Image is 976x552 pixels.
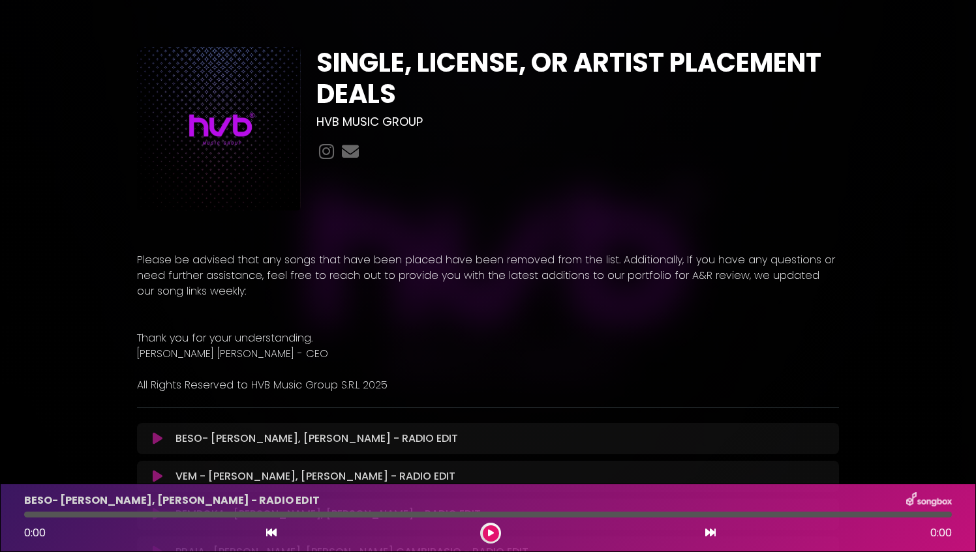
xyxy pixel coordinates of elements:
[906,492,952,509] img: songbox-logo-white.png
[316,115,839,129] h3: HVB MUSIC GROUP
[137,330,839,346] p: Thank you for your understanding.
[930,525,952,541] span: 0:00
[24,525,46,540] span: 0:00
[24,493,320,508] p: BESO- [PERSON_NAME], [PERSON_NAME] - RADIO EDIT
[175,431,458,446] p: BESO- [PERSON_NAME], [PERSON_NAME] - RADIO EDIT
[316,47,839,109] h1: SINGLE, LICENSE, OR ARTIST PLACEMENT DEALS
[175,469,455,484] p: VEM - [PERSON_NAME], [PERSON_NAME] - RADIO EDIT
[137,346,839,362] p: [PERSON_NAME] [PERSON_NAME] - CEO
[137,377,839,393] p: All Rights Reserved to HVB Music Group S.R.L 2025
[137,252,839,299] p: Please be advised that any songs that have been placed have been removed from the list. Additiona...
[137,47,301,211] img: ECJrYCpsQLOSUcl9Yvpd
